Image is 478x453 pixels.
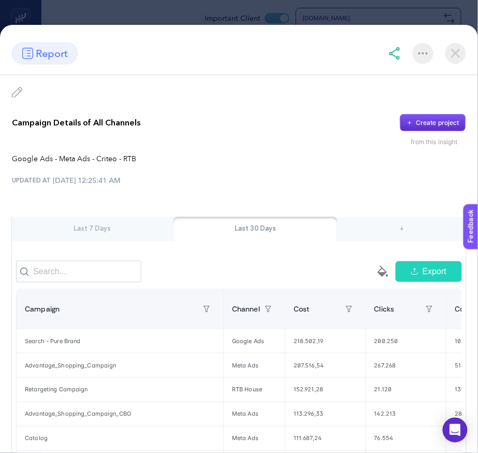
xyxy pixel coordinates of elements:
[285,378,366,402] div: 152.921,28
[285,329,366,353] div: 218.502,19
[6,3,39,11] span: Feedback
[25,305,60,313] span: Campaign
[36,46,68,61] span: report
[12,176,51,185] span: UPDATED AT
[366,378,446,402] div: 21.120
[285,427,366,450] div: 111.687,24
[443,418,468,443] div: Open Intercom Messenger
[17,329,223,353] div: Search - Pure Brand
[400,114,466,132] button: Create project
[12,217,173,241] div: Last 7 Days
[17,378,223,402] div: Retargeting Campaign
[285,353,366,377] div: 207.516,54
[366,353,446,377] div: 267.268
[396,261,462,282] button: Export
[22,48,34,59] img: report
[366,329,446,353] div: 200.250
[418,52,428,54] img: More options
[445,43,466,64] img: close-dialog
[338,217,466,241] div: +
[12,154,466,165] p: Google Ads - Meta Ads - Criteo - RTB
[53,175,121,186] time: [DATE] 12:25:41 AM
[224,402,285,426] div: Meta Ads
[12,117,140,129] p: Campaign Details of All Channels
[16,261,141,282] input: Search...
[224,353,285,377] div: Meta Ads
[285,402,366,426] div: 113.296,33
[374,305,395,313] span: Clicks
[232,305,260,313] span: Channel
[416,119,459,127] div: Create project
[294,305,310,313] span: Cost
[173,217,338,241] div: Last 30 Days
[17,402,223,426] div: Advantage_Shopping_Campaign_CBO
[388,47,401,60] img: share
[411,138,466,146] div: from this insight
[12,87,22,97] img: edit insight
[224,329,285,353] div: Google Ads
[224,427,285,450] div: Meta Ads
[17,353,223,377] div: Advantage_Shopping_Campaign
[366,402,446,426] div: 142.213
[224,378,285,402] div: RTB House
[366,427,446,450] div: 76.554
[423,265,446,278] span: Export
[17,427,223,450] div: Catolog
